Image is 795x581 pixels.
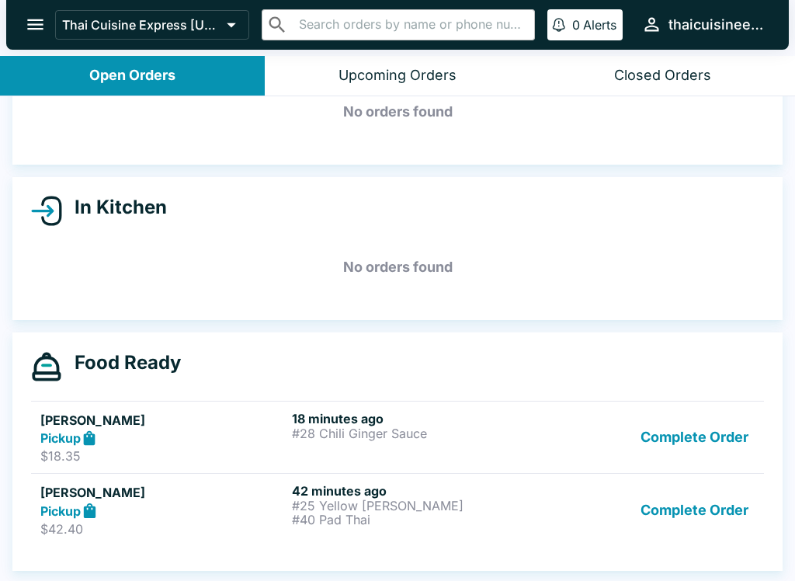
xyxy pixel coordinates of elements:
[40,430,81,446] strong: Pickup
[40,503,81,519] strong: Pickup
[40,483,286,502] h5: [PERSON_NAME]
[635,8,770,41] button: thaicuisineexpress
[634,483,755,537] button: Complete Order
[62,351,181,374] h4: Food Ready
[40,411,286,430] h5: [PERSON_NAME]
[16,5,55,44] button: open drawer
[292,426,537,440] p: #28 Chili Ginger Sauce
[294,14,528,36] input: Search orders by name or phone number
[31,239,764,295] h5: No orders found
[55,10,249,40] button: Thai Cuisine Express [US_STATE]
[40,521,286,537] p: $42.40
[634,411,755,464] button: Complete Order
[292,499,537,513] p: #25 Yellow [PERSON_NAME]
[31,473,764,546] a: [PERSON_NAME]Pickup$42.4042 minutes ago#25 Yellow [PERSON_NAME]#40 Pad ThaiComplete Order
[292,483,537,499] h6: 42 minutes ago
[31,84,764,140] h5: No orders found
[338,67,457,85] div: Upcoming Orders
[62,17,220,33] p: Thai Cuisine Express [US_STATE]
[614,67,711,85] div: Closed Orders
[89,67,175,85] div: Open Orders
[31,401,764,474] a: [PERSON_NAME]Pickup$18.3518 minutes ago#28 Chili Ginger SauceComplete Order
[292,513,537,527] p: #40 Pad Thai
[62,196,167,219] h4: In Kitchen
[583,17,616,33] p: Alerts
[292,411,537,426] h6: 18 minutes ago
[40,448,286,464] p: $18.35
[668,16,764,34] div: thaicuisineexpress
[572,17,580,33] p: 0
